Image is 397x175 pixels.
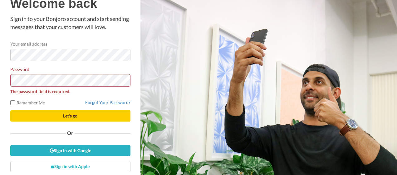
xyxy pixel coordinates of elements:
button: Let's go [10,110,130,122]
span: Or [66,131,75,135]
span: Let's go [63,113,77,118]
p: Sign in to your Bonjoro account and start sending messages that your customers will love. [10,15,130,31]
label: Remember Me [10,99,45,106]
a: Forgot Your Password? [85,100,130,105]
input: Remember Me [10,100,15,105]
label: Your email address [10,41,47,47]
a: Sign in with Google [10,145,130,156]
strong: The password field is required. [10,89,70,94]
a: Sign in with Apple [10,161,130,172]
label: Password [10,66,30,72]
